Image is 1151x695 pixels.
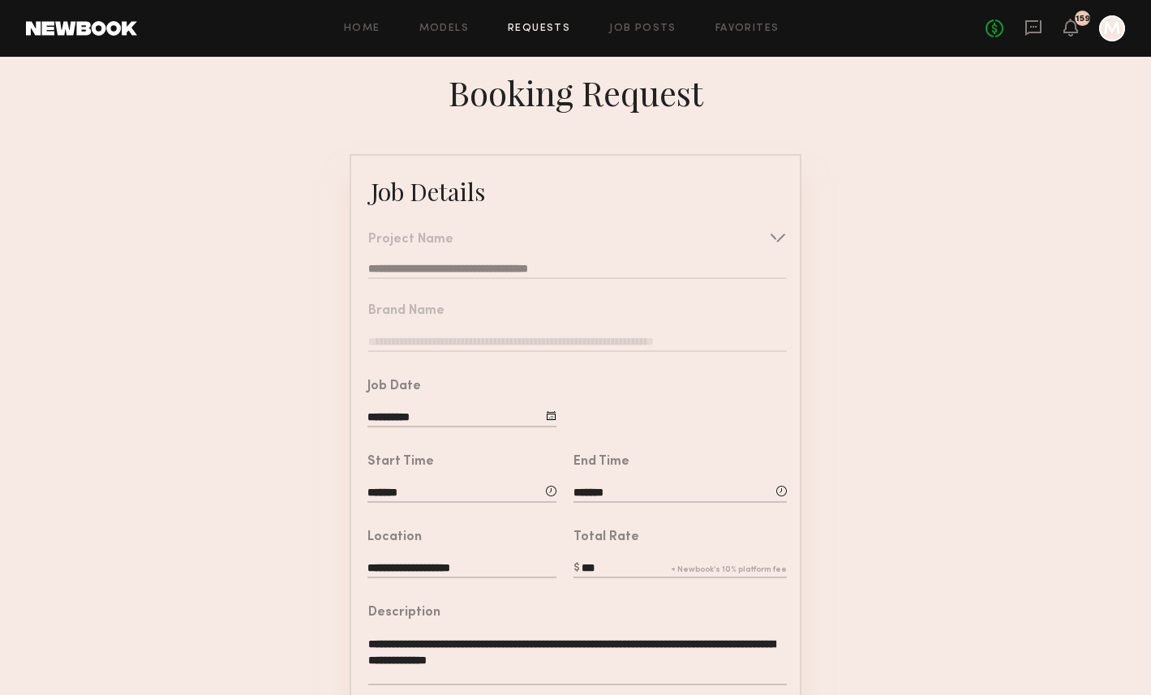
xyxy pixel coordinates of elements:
[449,70,703,115] div: Booking Request
[367,531,422,544] div: Location
[367,456,434,469] div: Start Time
[609,24,676,34] a: Job Posts
[419,24,469,34] a: Models
[344,24,380,34] a: Home
[573,456,629,469] div: End Time
[367,380,421,393] div: Job Date
[1099,15,1125,41] a: M
[368,607,440,620] div: Description
[508,24,570,34] a: Requests
[715,24,780,34] a: Favorites
[573,531,639,544] div: Total Rate
[1076,15,1090,24] div: 159
[371,175,485,208] div: Job Details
